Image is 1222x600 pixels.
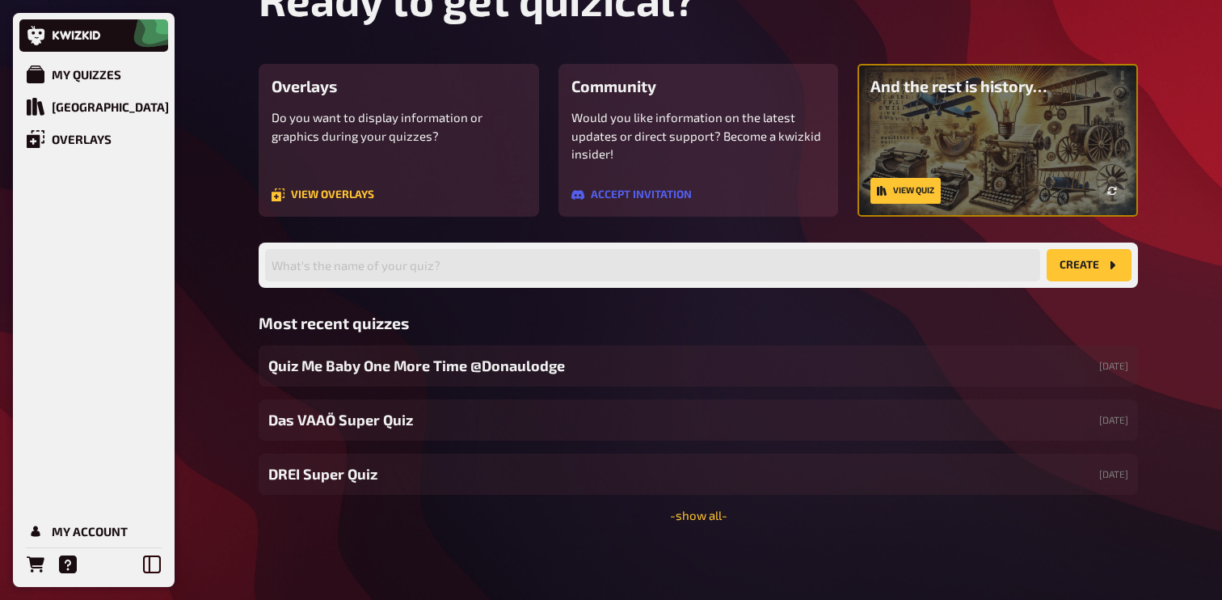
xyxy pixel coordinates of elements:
a: My Account [19,515,168,547]
h3: Community [571,77,826,95]
h3: Overlays [272,77,526,95]
small: [DATE] [1099,467,1128,481]
a: Accept invitation [571,188,692,201]
small: [DATE] [1099,413,1128,427]
a: Overlays [19,123,168,155]
a: Quiz Library [19,91,168,123]
small: [DATE] [1099,359,1128,373]
a: Help [52,548,84,581]
a: View overlays [272,188,374,201]
a: Das VAAÖ Super Quiz[DATE] [259,399,1138,441]
a: Quiz Me Baby One More Time @Donaulodge[DATE] [259,345,1138,387]
input: What's the name of your quiz? [265,249,1040,281]
span: DREI Super Quiz [268,463,377,485]
a: DREI Super Quiz[DATE] [259,454,1138,495]
a: Orders [19,548,52,581]
a: -show all- [670,508,727,522]
a: My Quizzes [19,58,168,91]
span: Quiz Me Baby One More Time @Donaulodge [268,355,565,377]
h3: Most recent quizzes [259,314,1138,332]
div: [GEOGRAPHIC_DATA] [52,99,169,114]
p: Do you want to display information or graphics during your quizzes? [272,108,526,145]
p: Would you like information on the latest updates or direct support? Become a kwizkid insider! [571,108,826,163]
div: Overlays [52,132,112,146]
span: Das VAAÖ Super Quiz [268,409,413,431]
div: My Account [52,524,128,539]
h3: And the rest is history… [870,77,1125,95]
a: View quiz [870,178,941,204]
button: create [1047,249,1131,281]
div: My Quizzes [52,67,121,82]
